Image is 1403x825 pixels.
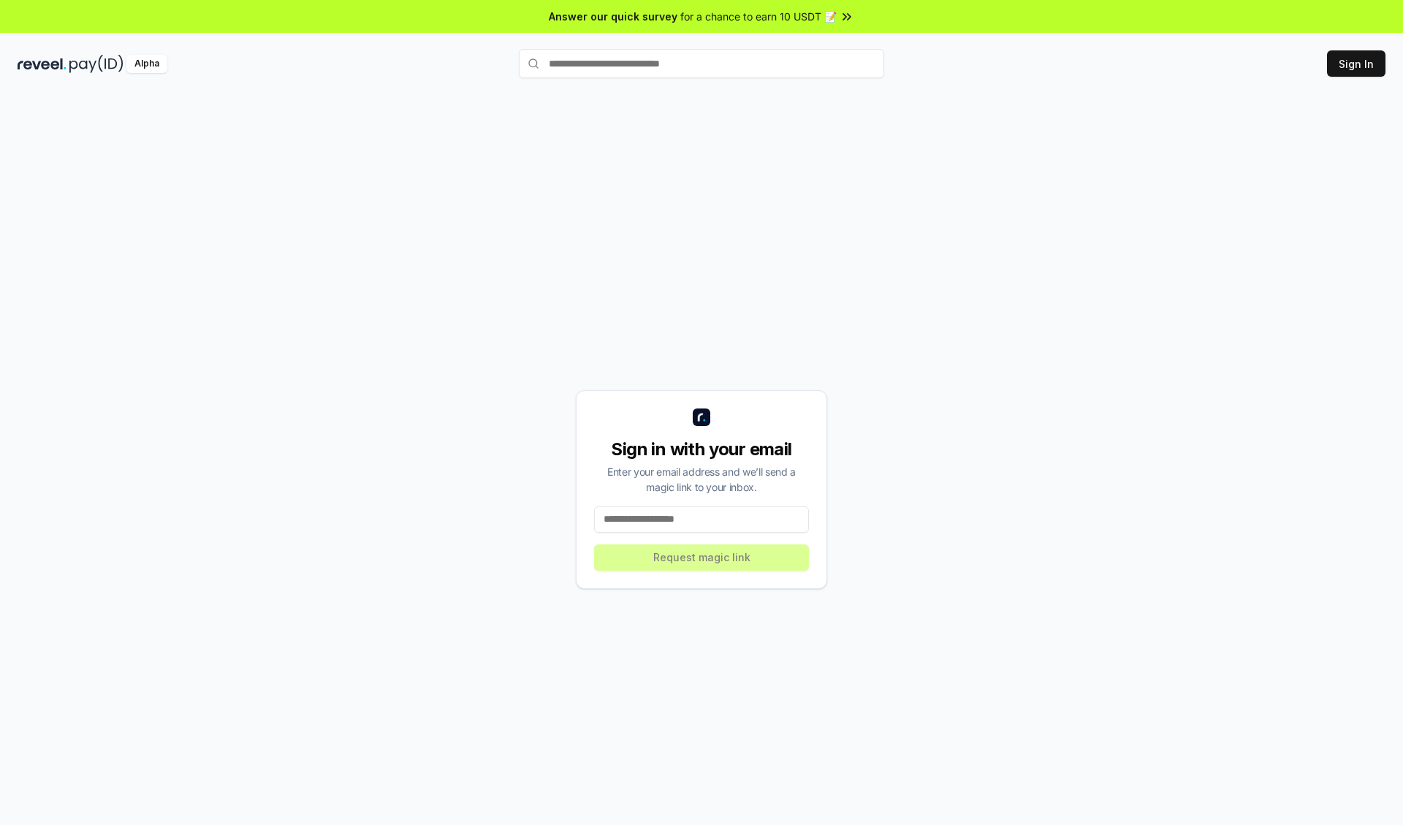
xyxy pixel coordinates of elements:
img: reveel_dark [18,55,66,73]
img: pay_id [69,55,123,73]
div: Enter your email address and we’ll send a magic link to your inbox. [594,464,809,495]
div: Alpha [126,55,167,73]
div: Sign in with your email [594,438,809,461]
span: Answer our quick survey [549,9,677,24]
span: for a chance to earn 10 USDT 📝 [680,9,837,24]
img: logo_small [693,408,710,426]
button: Sign In [1327,50,1385,77]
